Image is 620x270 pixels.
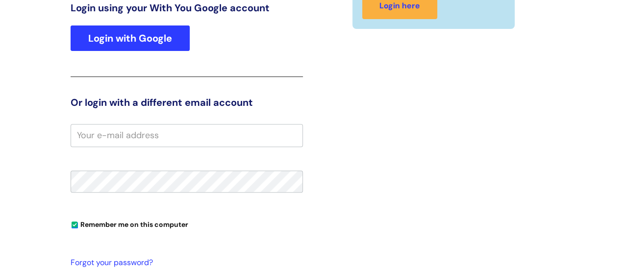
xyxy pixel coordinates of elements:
input: Remember me on this computer [72,222,78,228]
input: Your e-mail address [71,124,303,147]
h3: Or login with a different email account [71,97,303,108]
label: Remember me on this computer [71,218,188,229]
div: You can uncheck this option if you're logging in from a shared device [71,216,303,232]
a: Login with Google [71,25,190,51]
h3: Login using your With You Google account [71,2,303,14]
a: Forgot your password? [71,256,298,270]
